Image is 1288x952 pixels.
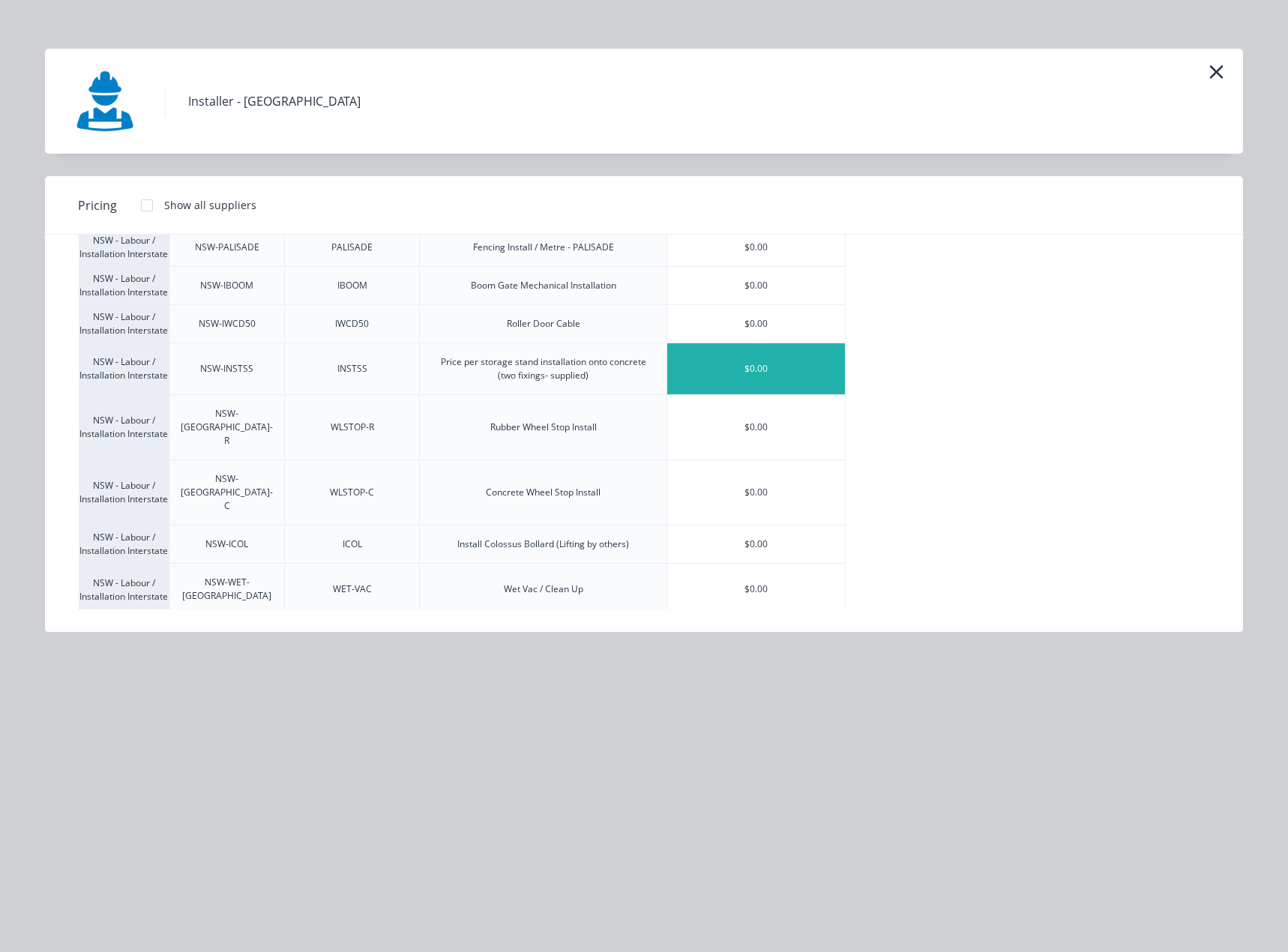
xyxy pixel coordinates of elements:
[667,525,845,563] div: $0.00
[337,362,367,376] div: INSTSS
[457,537,629,551] div: Install Colossus Bollard (Lifting by others)
[337,279,367,292] div: IBOOM
[667,395,845,460] div: $0.00
[79,525,169,563] div: NSW - Labour / Installation Interstate
[79,394,169,460] div: NSW - Labour / Installation Interstate
[667,564,845,615] div: $0.00
[330,486,374,499] div: WLSTOP-C
[343,537,362,551] div: ICOL
[79,460,169,525] div: NSW - Labour / Installation Interstate
[79,228,169,266] div: NSW - Labour / Installation Interstate
[79,343,169,394] div: NSW - Labour / Installation Interstate
[333,582,372,596] div: WET-VAC
[471,279,616,292] div: Boom Gate Mechanical Installation
[504,582,583,596] div: Wet Vac / Clean Up
[78,196,117,214] span: Pricing
[200,362,253,376] div: NSW-INSTSS
[181,407,273,448] div: NSW-[GEOGRAPHIC_DATA]-R
[335,317,369,331] div: IWCD50
[181,472,273,513] div: NSW-[GEOGRAPHIC_DATA]-C
[667,305,845,343] div: $0.00
[432,355,654,382] div: Price per storage stand installation onto concrete (two fixings- supplied)
[79,563,169,615] div: NSW - Labour / Installation Interstate
[667,343,845,394] div: $0.00
[507,317,580,331] div: Roller Door Cable
[667,267,845,304] div: $0.00
[667,460,845,525] div: $0.00
[486,486,601,499] div: Concrete Wheel Stop Install
[181,576,272,603] div: NSW-WET-[GEOGRAPHIC_DATA]
[188,92,361,110] div: Installer - [GEOGRAPHIC_DATA]
[490,421,597,434] div: Rubber Wheel Stop Install
[331,421,374,434] div: WLSTOP-R
[199,317,256,331] div: NSW-IWCD50
[200,279,253,292] div: NSW-IBOOM
[195,241,259,254] div: NSW-PALISADE
[667,229,845,266] div: $0.00
[205,537,248,551] div: NSW-ICOL
[79,304,169,343] div: NSW - Labour / Installation Interstate
[79,266,169,304] div: NSW - Labour / Installation Interstate
[67,64,142,139] img: Installer - NSW
[164,197,256,213] div: Show all suppliers
[331,241,373,254] div: PALISADE
[473,241,614,254] div: Fencing Install / Metre - PALISADE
